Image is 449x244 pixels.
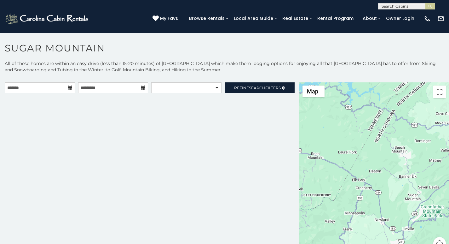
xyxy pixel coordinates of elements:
[231,14,276,23] a: Local Area Guide
[314,14,357,23] a: Rental Program
[307,88,318,95] span: Map
[249,86,265,90] span: Search
[383,14,417,23] a: Owner Login
[279,14,311,23] a: Real Estate
[302,86,325,97] button: Change map style
[437,15,444,22] img: mail-regular-white.png
[160,15,178,22] span: My Favs
[433,86,446,98] button: Toggle fullscreen view
[234,86,281,90] span: Refine Filters
[225,82,295,93] a: RefineSearchFilters
[153,15,180,22] a: My Favs
[424,15,431,22] img: phone-regular-white.png
[186,14,228,23] a: Browse Rentals
[360,14,380,23] a: About
[5,12,90,25] img: White-1-2.png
